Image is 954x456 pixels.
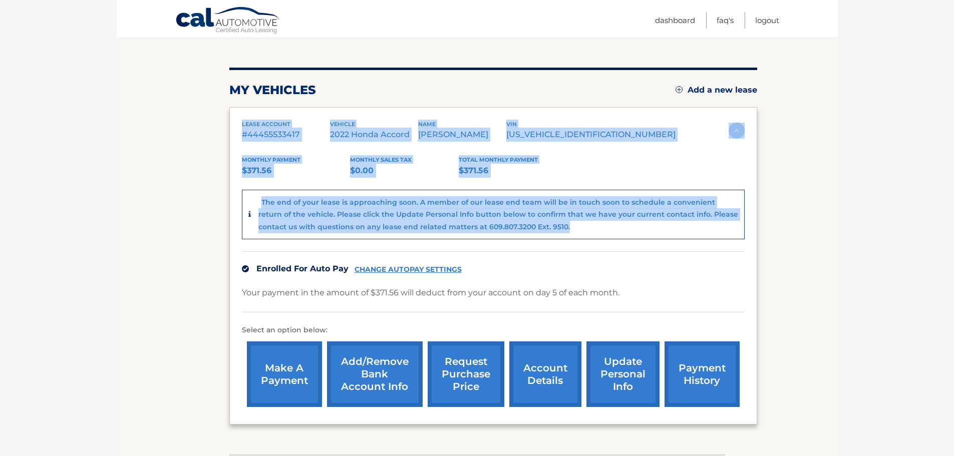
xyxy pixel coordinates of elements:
[418,128,506,142] p: [PERSON_NAME]
[247,341,322,407] a: make a payment
[586,341,660,407] a: update personal info
[330,121,355,128] span: vehicle
[428,341,504,407] a: request purchase price
[676,86,683,93] img: add.svg
[459,156,538,163] span: Total Monthly Payment
[242,128,330,142] p: #44455533417
[676,85,757,95] a: Add a new lease
[418,121,436,128] span: name
[506,128,676,142] p: [US_VEHICLE_IDENTIFICATION_NUMBER]
[242,164,351,178] p: $371.56
[355,265,462,274] a: CHANGE AUTOPAY SETTINGS
[256,264,349,273] span: Enrolled For Auto Pay
[459,164,567,178] p: $371.56
[327,341,423,407] a: Add/Remove bank account info
[655,12,695,29] a: Dashboard
[258,198,738,231] p: The end of your lease is approaching soon. A member of our lease end team will be in touch soon t...
[509,341,581,407] a: account details
[242,286,619,300] p: Your payment in the amount of $371.56 will deduct from your account on day 5 of each month.
[350,164,459,178] p: $0.00
[242,265,249,272] img: check.svg
[242,121,290,128] span: lease account
[229,83,316,98] h2: my vehicles
[755,12,779,29] a: Logout
[665,341,740,407] a: payment history
[242,324,745,336] p: Select an option below:
[350,156,412,163] span: Monthly sales Tax
[729,123,745,139] img: accordion-active.svg
[330,128,418,142] p: 2022 Honda Accord
[242,156,300,163] span: Monthly Payment
[506,121,517,128] span: vin
[717,12,734,29] a: FAQ's
[175,7,280,36] a: Cal Automotive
